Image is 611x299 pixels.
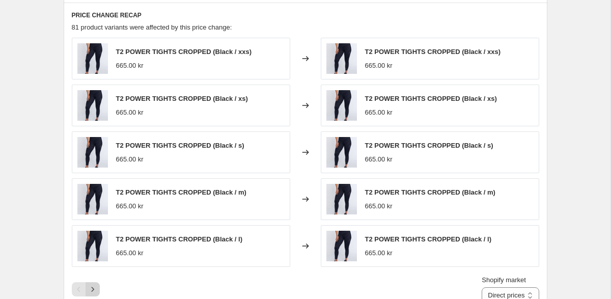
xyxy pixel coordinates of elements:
div: 665.00 kr [365,201,393,211]
img: 210819_PLANETNUSA0429_80x.jpg [77,90,108,121]
img: 210819_PLANETNUSA0429_80x.jpg [326,43,357,74]
span: T2 POWER TIGHTS CROPPED (Black / xs) [116,95,248,102]
nav: Pagination [72,282,100,296]
img: 210819_PLANETNUSA0429_80x.jpg [326,137,357,168]
span: Shopify market [482,276,526,284]
img: 210819_PLANETNUSA0429_80x.jpg [326,231,357,261]
img: 210819_PLANETNUSA0429_80x.jpg [77,184,108,214]
span: T2 POWER TIGHTS CROPPED (Black / xxs) [365,48,501,56]
span: T2 POWER TIGHTS CROPPED (Black / l) [365,235,491,243]
span: T2 POWER TIGHTS CROPPED (Black / m) [116,188,246,196]
div: 665.00 kr [365,248,393,258]
img: 210819_PLANETNUSA0429_80x.jpg [326,90,357,121]
img: 210819_PLANETNUSA0429_80x.jpg [77,137,108,168]
h6: PRICE CHANGE RECAP [72,11,539,19]
span: T2 POWER TIGHTS CROPPED (Black / m) [365,188,495,196]
div: 665.00 kr [116,154,144,165]
span: T2 POWER TIGHTS CROPPED (Black / s) [116,142,244,149]
img: 210819_PLANETNUSA0429_80x.jpg [77,231,108,261]
span: T2 POWER TIGHTS CROPPED (Black / xxs) [116,48,252,56]
div: 665.00 kr [365,154,393,165]
span: 81 product variants were affected by this price change: [72,23,232,31]
img: 210819_PLANETNUSA0429_80x.jpg [326,184,357,214]
div: 665.00 kr [116,107,144,118]
div: 665.00 kr [116,61,144,71]
span: T2 POWER TIGHTS CROPPED (Black / l) [116,235,242,243]
div: 665.00 kr [365,107,393,118]
div: 665.00 kr [116,201,144,211]
div: 665.00 kr [116,248,144,258]
span: T2 POWER TIGHTS CROPPED (Black / s) [365,142,493,149]
button: Next [86,282,100,296]
img: 210819_PLANETNUSA0429_80x.jpg [77,43,108,74]
span: T2 POWER TIGHTS CROPPED (Black / xs) [365,95,497,102]
div: 665.00 kr [365,61,393,71]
